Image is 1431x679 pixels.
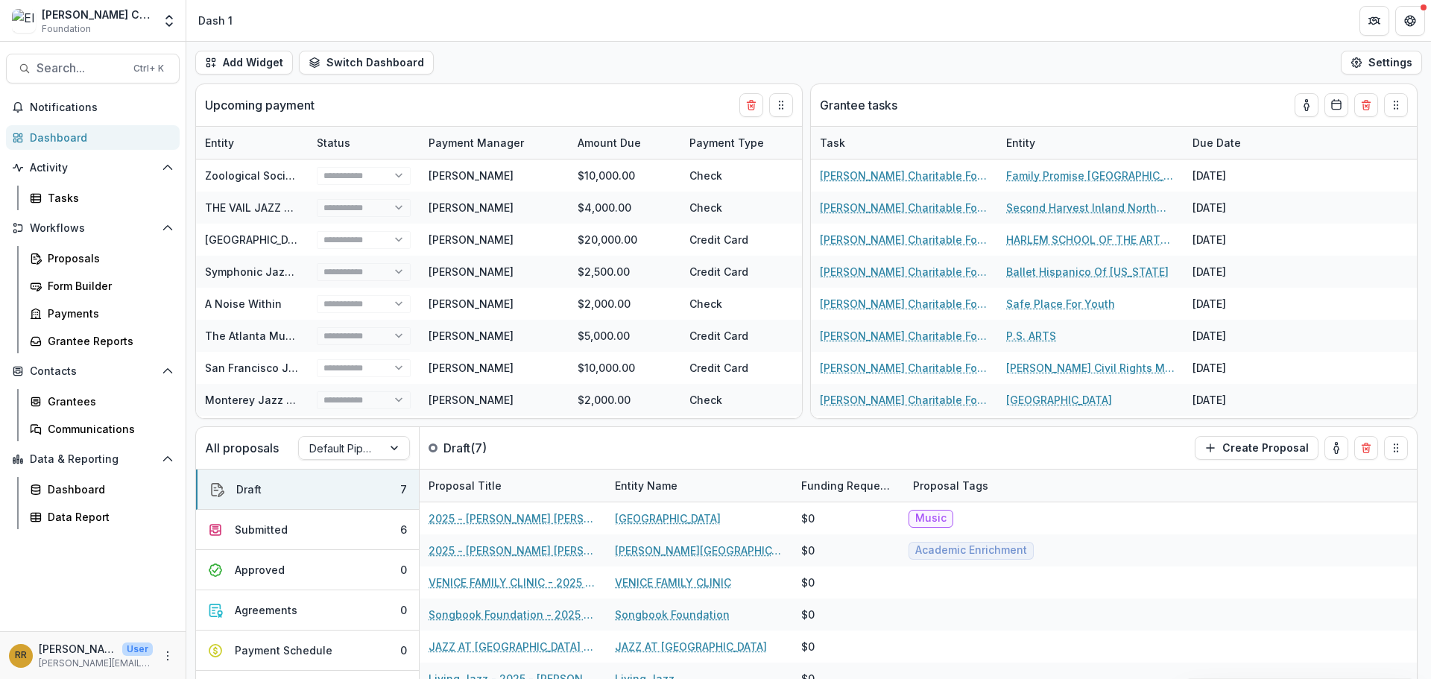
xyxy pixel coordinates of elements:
div: Payment Manager [420,127,569,159]
a: Communications [24,417,180,441]
button: Drag [1384,93,1408,117]
div: Check [680,416,792,448]
div: Dashboard [30,130,168,145]
button: Notifications [6,95,180,119]
button: Delete card [739,93,763,117]
div: [PERSON_NAME] [429,232,514,247]
a: [GEOGRAPHIC_DATA] [615,511,721,526]
span: Music [915,512,947,525]
div: Entity [997,135,1044,151]
span: Activity [30,162,156,174]
button: Create Proposal [1195,436,1318,460]
div: $0 [801,639,815,654]
button: Drag [1384,436,1408,460]
button: More [159,647,177,665]
button: Open Contacts [6,359,180,383]
span: Notifications [30,101,174,114]
div: Proposal Tags [904,478,997,493]
a: Monterey Jazz Festival [205,394,326,406]
button: Agreements0 [196,590,419,631]
a: Songbook Foundation - 2025 - [PERSON_NAME] [PERSON_NAME] Form [429,607,597,622]
div: Communications [48,421,168,437]
div: Submitted [235,522,288,537]
button: Search... [6,54,180,83]
a: HARLEM SCHOOL OF THE ARTS INC [1006,232,1175,247]
div: Due Date [792,127,904,159]
div: $0 [801,575,815,590]
div: Entity Name [606,478,686,493]
a: The Atlanta Music Project, Inc [205,329,361,342]
div: Randal Rosman [15,651,27,660]
div: [DATE] [1184,288,1295,320]
a: Form Builder [24,274,180,298]
div: Status [308,135,359,151]
div: Credit Card [680,320,792,352]
div: [DATE] [1184,256,1295,288]
div: Credit Card [680,352,792,384]
a: Proposals [24,246,180,271]
div: Agreements [235,602,297,618]
div: Ctrl + K [130,60,167,77]
a: Ballet Hispanico Of [US_STATE] [1006,264,1169,280]
a: [PERSON_NAME] Charitable Foundation Progress Report [820,264,988,280]
div: [PERSON_NAME] [429,328,514,344]
div: [DATE] [792,416,904,448]
div: Draft [236,481,262,497]
div: $0 [801,511,815,526]
div: $2,000.00 [569,288,680,320]
p: Upcoming payment [205,96,315,114]
a: [PERSON_NAME] Charitable Foundation Progress Report [820,392,988,408]
div: Proposals [48,250,168,266]
div: Task [811,135,854,151]
a: [GEOGRAPHIC_DATA] [1006,392,1112,408]
div: [DATE] [1184,352,1295,384]
div: Due Date [792,135,859,151]
div: [PERSON_NAME] [429,360,514,376]
div: Grantees [48,394,168,409]
div: [DATE] [792,192,904,224]
div: $2,000.00 [569,416,680,448]
div: Entity [196,127,308,159]
a: [PERSON_NAME] Civil Rights Museum Foundation [1006,360,1175,376]
div: Form Builder [48,278,168,294]
a: 2025 - [PERSON_NAME] [PERSON_NAME] Form [429,543,597,558]
div: Payment Type [680,127,792,159]
button: Open Activity [6,156,180,180]
button: Payment Schedule0 [196,631,419,671]
button: toggle-assigned-to-me [1324,436,1348,460]
p: User [122,642,153,656]
div: Proposal Title [420,470,606,502]
p: [PERSON_NAME] [39,641,116,657]
a: [GEOGRAPHIC_DATA] [205,233,311,246]
button: Delete card [1354,436,1378,460]
div: Amount Due [569,135,650,151]
div: Credit Card [680,224,792,256]
div: [DATE] [1184,224,1295,256]
button: Drag [769,93,793,117]
button: Switch Dashboard [299,51,434,75]
a: JAZZ AT [GEOGRAPHIC_DATA] - 2025 - [PERSON_NAME] [PERSON_NAME] Form [429,639,597,654]
a: Zoological Society of [GEOGRAPHIC_DATA] [205,169,425,182]
div: Dashboard [48,481,168,497]
div: Entity Name [606,470,792,502]
a: VENICE FAMILY CLINIC [615,575,731,590]
div: [DATE] [1184,320,1295,352]
div: Due Date [1184,127,1295,159]
div: 7 [400,481,407,497]
a: Family Promise [GEOGRAPHIC_DATA] [1006,168,1175,183]
button: Settings [1341,51,1422,75]
div: Entity [196,135,243,151]
p: Grantee tasks [820,96,897,114]
button: Open Workflows [6,216,180,240]
a: [PERSON_NAME] Charitable Foundation Progress Report [820,168,988,183]
div: $4,000.00 [569,192,680,224]
div: Dash 1 [198,13,233,28]
a: [PERSON_NAME][GEOGRAPHIC_DATA] Inc [615,543,783,558]
div: Check [680,288,792,320]
div: Funding Requested [792,470,904,502]
div: Task [811,127,997,159]
div: 0 [400,602,407,618]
